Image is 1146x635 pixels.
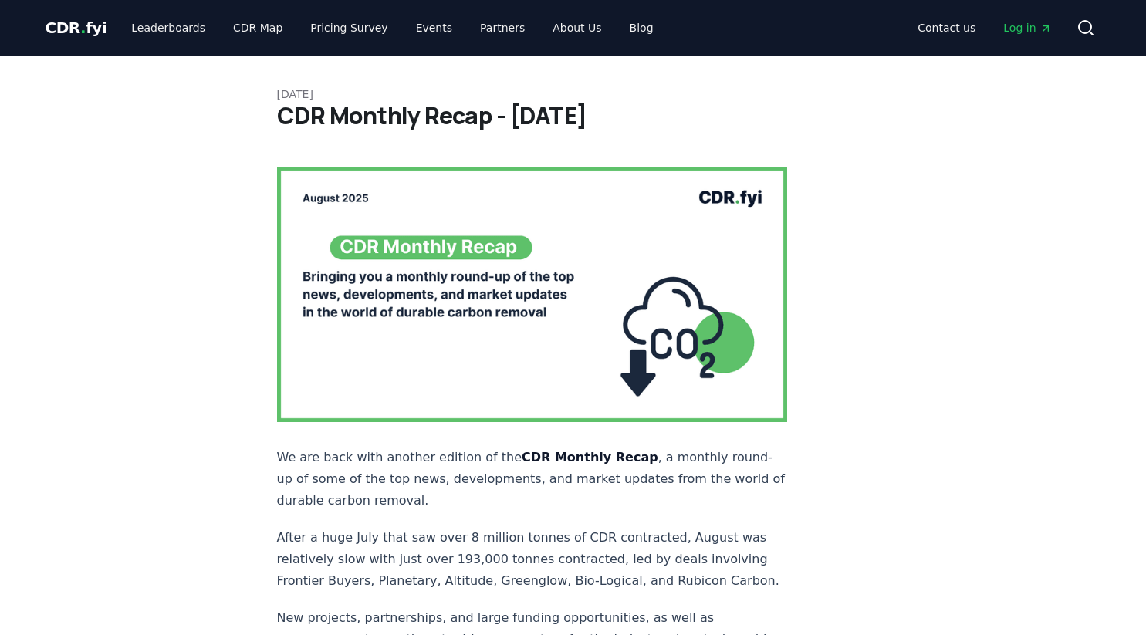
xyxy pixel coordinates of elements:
a: CDR Map [221,14,295,42]
a: Log in [991,14,1063,42]
a: Blog [617,14,666,42]
a: Partners [468,14,537,42]
a: Events [404,14,465,42]
a: Pricing Survey [298,14,400,42]
span: Log in [1003,20,1051,35]
img: blog post image [277,167,788,422]
a: CDR.fyi [46,17,107,39]
strong: CDR Monthly Recap [522,450,658,464]
a: Contact us [905,14,988,42]
span: . [80,19,86,37]
p: We are back with another edition of the , a monthly round-up of some of the top news, development... [277,447,788,512]
p: [DATE] [277,86,870,102]
nav: Main [119,14,665,42]
h1: CDR Monthly Recap - [DATE] [277,102,870,130]
a: Leaderboards [119,14,218,42]
p: After a huge July that saw over 8 million tonnes of CDR contracted, August was relatively slow wi... [277,527,788,592]
span: CDR fyi [46,19,107,37]
a: About Us [540,14,614,42]
nav: Main [905,14,1063,42]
